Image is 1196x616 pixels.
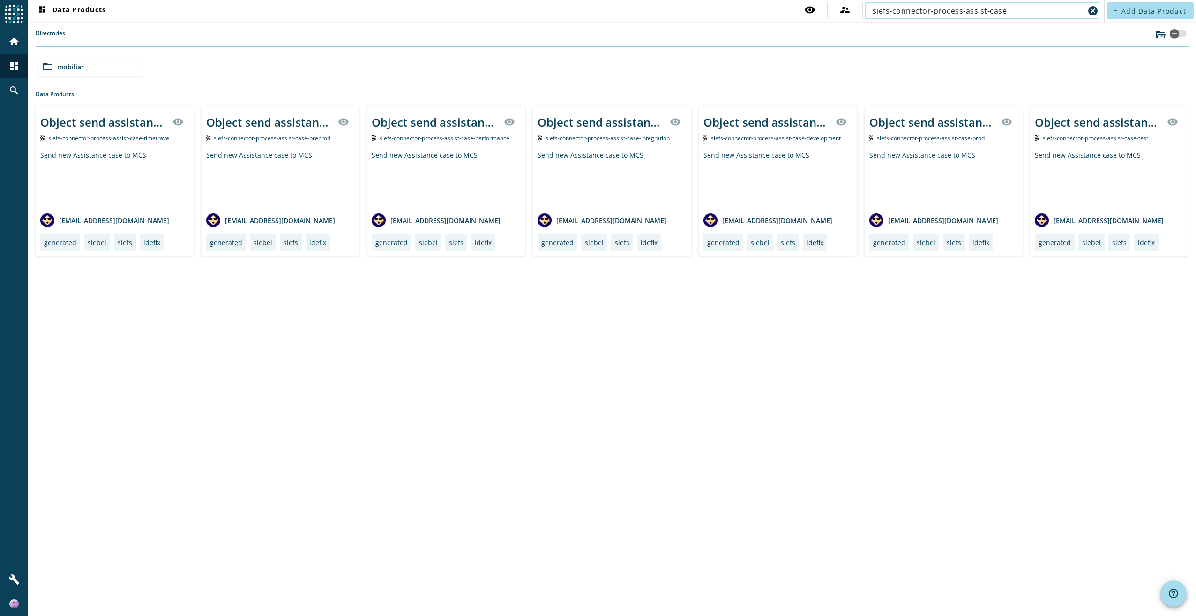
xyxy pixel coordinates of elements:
span: Kafka Topic: siefs-connector-process-assist-case-prod [877,134,985,142]
div: Send new Assistance case to MCS [40,150,189,206]
div: siebel [585,238,604,247]
mat-icon: visibility [1167,116,1178,128]
img: avatar [372,213,386,227]
div: siebel [1082,238,1101,247]
span: Kafka Topic: siefs-connector-process-assist-case-integration [546,134,670,142]
div: idefix [309,238,326,247]
span: Add Data Product [1121,7,1186,15]
mat-icon: visibility [836,116,847,128]
mat-icon: visibility [670,116,681,128]
mat-icon: visibility [804,4,815,15]
img: avatar [206,213,220,227]
div: [EMAIL_ADDRESS][DOMAIN_NAME] [40,213,169,227]
div: generated [375,238,408,247]
button: Clear [1086,4,1099,17]
div: siebel [419,238,438,247]
div: Send new Assistance case to MCS [1035,150,1184,206]
div: Send new Assistance case to MCS [206,150,355,206]
div: generated [210,238,242,247]
div: Object send assistance case _stage_ [372,114,498,130]
div: Object send assistance case _stage_ [1035,114,1161,130]
div: Send new Assistance case to MCS [372,150,521,206]
button: Add Data Product [1107,2,1194,19]
div: [EMAIL_ADDRESS][DOMAIN_NAME] [372,213,501,227]
div: [EMAIL_ADDRESS][DOMAIN_NAME] [1035,213,1164,227]
img: avatar [538,213,552,227]
div: generated [1039,238,1071,247]
div: siefs [615,238,629,247]
div: siefs [781,238,795,247]
img: Kafka Topic: siefs-connector-process-assist-case-performance [372,135,376,141]
mat-icon: supervisor_account [839,4,851,15]
div: idefix [1138,238,1155,247]
div: siefs [118,238,132,247]
div: Object send assistance case _stage_ [703,114,830,130]
img: Kafka Topic: siefs-connector-process-assist-case-preprod [206,135,210,141]
img: spoud-logo.svg [5,5,23,23]
label: Directories [36,29,65,46]
div: [EMAIL_ADDRESS][DOMAIN_NAME] [703,213,832,227]
div: siebel [751,238,770,247]
input: Search (% or * for wildcards) [873,5,1084,16]
mat-icon: add [1113,8,1118,13]
mat-icon: help_outline [1168,588,1179,599]
mat-icon: dashboard [37,5,48,16]
img: Kafka Topic: siefs-connector-process-assist-case-development [703,135,708,141]
mat-icon: build [8,574,20,585]
img: avatar [1035,213,1049,227]
div: generated [44,238,76,247]
div: siefs [1112,238,1127,247]
span: Kafka Topic: siefs-connector-process-assist-case-preprod [214,134,330,142]
mat-icon: visibility [1001,116,1012,128]
div: siefs [947,238,961,247]
div: siefs [449,238,463,247]
span: Kafka Topic: siefs-connector-process-assist-case-performance [380,134,509,142]
mat-icon: visibility [504,116,515,128]
div: siebel [254,238,272,247]
img: avatar [703,213,718,227]
div: Object send assistance case _stage_ [538,114,664,130]
div: Object send assistance case _stage_ [40,114,167,130]
div: Send new Assistance case to MCS [538,150,687,206]
div: siebel [917,238,935,247]
img: avatar [869,213,883,227]
img: avatar [40,213,54,227]
img: Kafka Topic: siefs-connector-process-assist-case-integration [538,135,542,141]
div: Send new Assistance case to MCS [869,150,1018,206]
div: [EMAIL_ADDRESS][DOMAIN_NAME] [869,213,998,227]
div: generated [707,238,740,247]
img: Kafka Topic: siefs-connector-process-assist-case-timetravel [40,135,45,141]
span: Kafka Topic: siefs-connector-process-assist-case-development [711,134,841,142]
div: Object send assistance case _stage_ [206,114,333,130]
img: 8095afe4fe4590e32c64a92f55fa224c [9,599,19,608]
div: idefix [475,238,492,247]
div: [EMAIL_ADDRESS][DOMAIN_NAME] [538,213,666,227]
mat-icon: cancel [1087,5,1099,16]
img: Kafka Topic: siefs-connector-process-assist-case-prod [869,135,874,141]
span: mobiliar [57,62,84,71]
div: Object send assistance case _stage_ [869,114,996,130]
div: idefix [972,238,989,247]
mat-icon: folder_open [42,61,53,72]
span: Kafka Topic: siefs-connector-process-assist-case-test [1043,134,1148,142]
mat-icon: home [8,36,20,47]
mat-icon: visibility [172,116,184,128]
span: Kafka Topic: siefs-connector-process-assist-case-timetravel [48,134,171,142]
div: siebel [88,238,106,247]
mat-icon: visibility [338,116,349,128]
img: Kafka Topic: siefs-connector-process-assist-case-test [1035,135,1039,141]
mat-icon: search [8,85,20,96]
div: [EMAIL_ADDRESS][DOMAIN_NAME] [206,213,335,227]
div: idefix [641,238,658,247]
div: generated [541,238,574,247]
div: generated [873,238,905,247]
div: Send new Assistance case to MCS [703,150,852,206]
div: siefs [284,238,298,247]
div: idefix [807,238,823,247]
span: Data Products [37,5,106,16]
mat-icon: dashboard [8,60,20,72]
div: Data Products [36,90,1189,98]
div: idefix [143,238,160,247]
button: Data Products [33,2,110,19]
